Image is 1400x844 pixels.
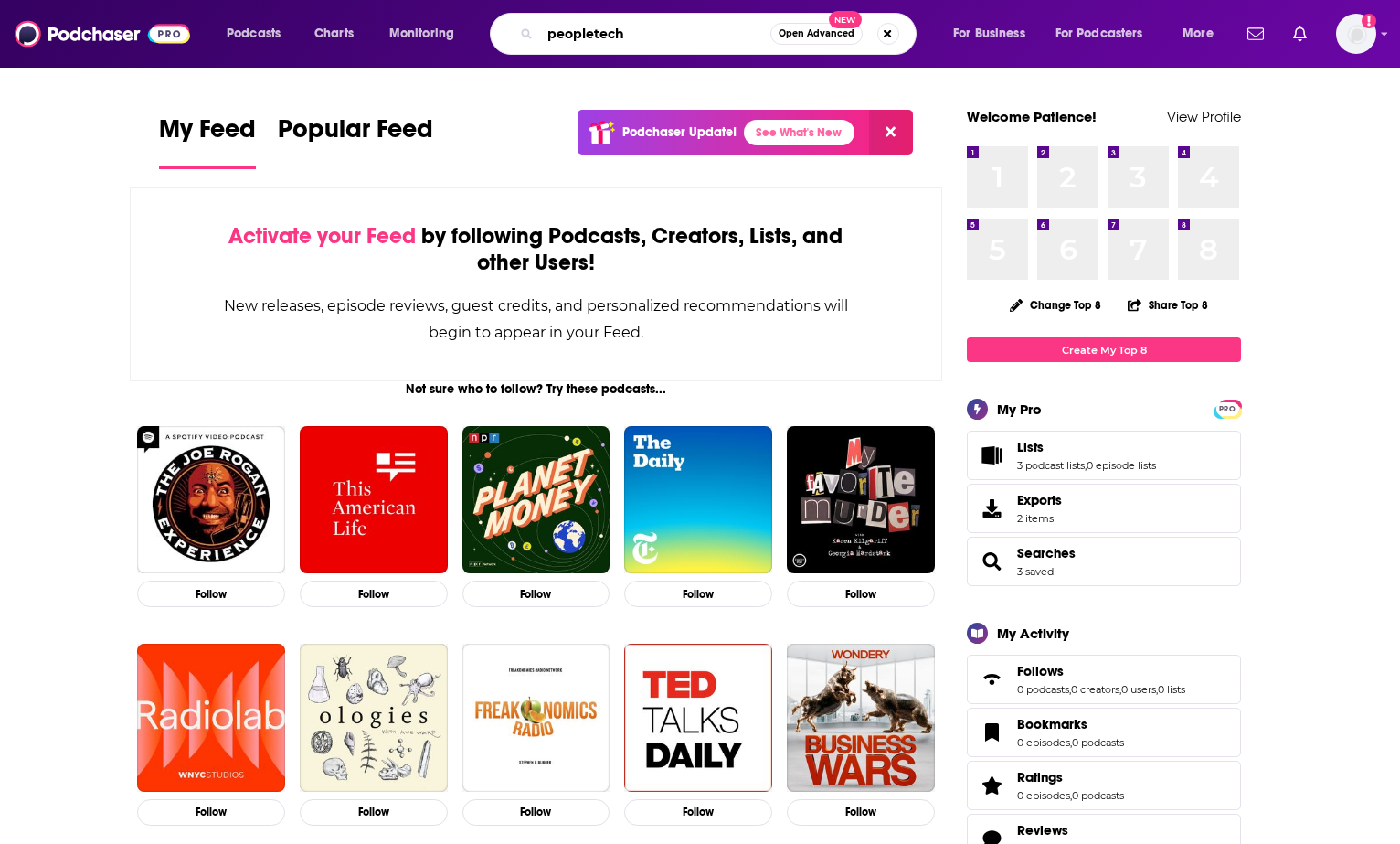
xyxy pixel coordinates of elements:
[159,113,256,169] a: My Feed
[1017,789,1070,802] a: 0 episodes
[1044,19,1170,48] button: open menu
[622,124,737,140] p: Podchaser Update!
[1017,439,1156,455] a: Lists
[137,426,285,574] img: The Joe Rogan Experience
[1183,21,1214,47] span: More
[967,108,1097,125] a: Welcome Patience!
[507,13,934,55] div: Search podcasts, credits, & more...
[377,19,478,48] button: open menu
[967,484,1241,533] a: Exports
[137,581,285,607] button: Follow
[1336,14,1376,54] button: Show profile menu
[1017,822,1068,839] span: Reviews
[462,426,610,574] a: Planet Money
[787,581,935,607] button: Follow
[940,19,1048,48] button: open menu
[1071,683,1119,696] a: 0 creators
[1127,287,1209,323] button: Share Top 8
[1362,14,1376,28] svg: Add a profile image
[1336,14,1376,54] span: Logged in as patiencebaldacci
[15,16,190,51] img: Podchaser - Follow, Share and Rate Podcasts
[1017,769,1063,785] span: Ratings
[1216,401,1238,415] a: PRO
[973,443,1010,468] a: Lists
[300,426,448,574] img: This American Life
[1336,14,1376,54] img: User Profile
[1017,512,1062,525] span: 2 items
[1017,663,1185,679] a: Follows
[1017,545,1076,561] a: Searches
[973,720,1010,745] a: Bookmarks
[1070,736,1072,749] span: ,
[222,293,850,346] div: New releases, episode reviews, guest credits, and personalized recommendations will begin to appe...
[540,19,770,48] input: Search podcasts, credits, & more...
[300,644,448,792] img: Ologies with Alie Ward
[967,337,1241,362] a: Create My Top 8
[787,644,935,792] img: Business Wars
[314,21,354,47] span: Charts
[462,581,610,607] button: Follow
[1240,18,1271,49] a: Show notifications dropdown
[300,799,448,826] button: Follow
[829,11,862,28] span: New
[967,761,1241,810] span: Ratings
[973,773,1010,798] a: Ratings
[214,19,304,48] button: open menu
[302,19,365,48] a: Charts
[227,21,281,47] span: Podcasts
[973,549,1010,574] a: Searches
[770,23,863,45] button: Open AdvancedNew
[967,708,1241,757] span: Bookmarks
[1072,736,1124,749] a: 0 podcasts
[1017,492,1062,508] span: Exports
[1017,769,1124,785] a: Ratings
[462,644,610,792] a: Freakonomics Radio
[997,401,1042,418] div: My Pro
[1216,402,1238,416] span: PRO
[1170,19,1236,48] button: open menu
[953,21,1025,47] span: For Business
[1017,716,1124,732] a: Bookmarks
[130,381,942,397] div: Not sure who to follow? Try these podcasts...
[1017,736,1070,749] a: 0 episodes
[997,625,1069,642] div: My Activity
[1119,683,1121,696] span: ,
[1017,439,1044,455] span: Lists
[1069,683,1071,696] span: ,
[967,537,1241,586] span: Searches
[1167,108,1241,125] a: View Profile
[1017,663,1064,679] span: Follows
[137,644,285,792] img: Radiolab
[1055,21,1143,47] span: For Podcasters
[973,496,1010,521] span: Exports
[787,799,935,826] button: Follow
[967,655,1241,704] span: Follows
[159,113,256,155] span: My Feed
[624,644,772,792] img: TED Talks Daily
[228,222,416,250] span: Activate your Feed
[1017,822,1124,839] a: Reviews
[1085,459,1087,472] span: ,
[222,223,850,276] div: by following Podcasts, Creators, Lists, and other Users!
[1017,716,1087,732] span: Bookmarks
[1286,18,1314,49] a: Show notifications dropdown
[462,799,610,826] button: Follow
[1017,459,1085,472] a: 3 podcast lists
[278,113,433,155] span: Popular Feed
[137,799,285,826] button: Follow
[787,426,935,574] a: My Favorite Murder with Karen Kilgariff and Georgia Hardstark
[779,29,854,38] span: Open Advanced
[624,426,772,574] img: The Daily
[389,21,454,47] span: Monitoring
[278,113,433,169] a: Popular Feed
[1017,565,1054,578] a: 3 saved
[973,667,1010,692] a: Follows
